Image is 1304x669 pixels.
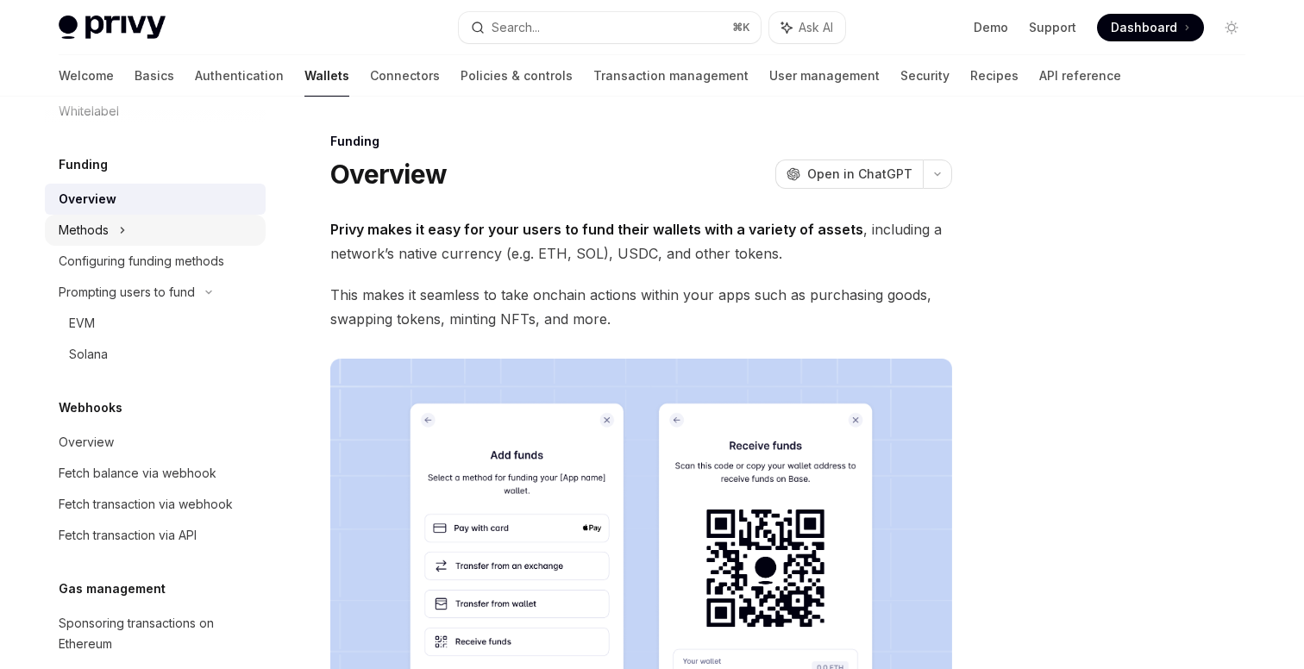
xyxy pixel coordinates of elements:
a: Basics [135,55,174,97]
img: light logo [59,16,166,40]
a: User management [769,55,880,97]
div: Fetch transaction via webhook [59,494,233,515]
h5: Funding [59,154,108,175]
a: Configuring funding methods [45,246,266,277]
h1: Overview [330,159,447,190]
a: Overview [45,184,266,215]
span: Ask AI [799,19,833,36]
span: Open in ChatGPT [807,166,912,183]
button: Toggle dark mode [1218,14,1245,41]
span: , including a network’s native currency (e.g. ETH, SOL), USDC, and other tokens. [330,217,952,266]
strong: Privy makes it easy for your users to fund their wallets with a variety of assets [330,221,863,238]
a: Demo [974,19,1008,36]
a: Wallets [304,55,349,97]
h5: Webhooks [59,397,122,418]
button: Search...⌘K [459,12,761,43]
a: Authentication [195,55,284,97]
a: Security [900,55,950,97]
span: This makes it seamless to take onchain actions within your apps such as purchasing goods, swappin... [330,283,952,331]
div: Configuring funding methods [59,251,224,272]
a: Policies & controls [461,55,573,97]
div: Solana [69,344,108,365]
a: Fetch balance via webhook [45,458,266,489]
div: Search... [492,17,540,38]
a: Fetch transaction via API [45,520,266,551]
a: Sponsoring transactions on Ethereum [45,608,266,660]
div: Overview [59,189,116,209]
div: Funding [330,133,952,150]
div: EVM [69,313,95,334]
a: Solana [45,339,266,370]
a: Welcome [59,55,114,97]
a: Transaction management [593,55,749,97]
div: Fetch balance via webhook [59,463,216,484]
button: Ask AI [769,12,845,43]
a: Recipes [970,55,1019,97]
div: Sponsoring transactions on Ethereum [59,613,255,654]
a: Fetch transaction via webhook [45,489,266,520]
div: Methods [59,220,109,241]
a: Support [1029,19,1076,36]
div: Prompting users to fund [59,282,195,303]
div: Fetch transaction via API [59,525,197,546]
a: Connectors [370,55,440,97]
a: Overview [45,427,266,458]
a: Dashboard [1097,14,1204,41]
div: Overview [59,432,114,453]
a: API reference [1039,55,1121,97]
span: ⌘ K [732,21,750,34]
a: EVM [45,308,266,339]
button: Open in ChatGPT [775,159,923,189]
h5: Gas management [59,578,166,599]
span: Dashboard [1111,19,1177,36]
